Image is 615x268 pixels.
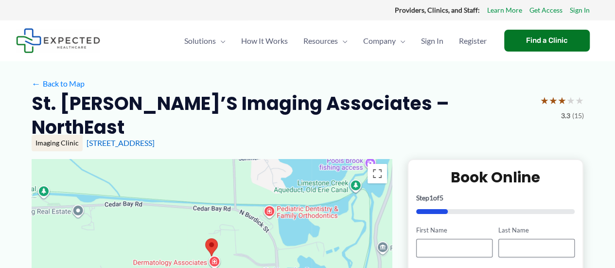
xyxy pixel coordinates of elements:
[32,76,85,91] a: ←Back to Map
[368,164,387,183] button: Toggle fullscreen view
[416,168,575,187] h2: Book Online
[572,109,584,122] span: (15)
[529,4,562,17] a: Get Access
[416,226,492,235] label: First Name
[32,79,41,88] span: ←
[296,24,355,58] a: ResourcesMenu Toggle
[233,24,296,58] a: How It Works
[16,28,100,53] img: Expected Healthcare Logo - side, dark font, small
[303,24,338,58] span: Resources
[451,24,494,58] a: Register
[566,91,575,109] span: ★
[421,24,443,58] span: Sign In
[241,24,288,58] span: How It Works
[184,24,216,58] span: Solutions
[32,135,83,151] div: Imaging Clinic
[540,91,549,109] span: ★
[575,91,584,109] span: ★
[549,91,558,109] span: ★
[176,24,233,58] a: SolutionsMenu Toggle
[87,138,155,147] a: [STREET_ADDRESS]
[32,91,532,140] h2: St. [PERSON_NAME]’s Imaging Associates – NorthEast
[459,24,487,58] span: Register
[570,4,590,17] a: Sign In
[216,24,226,58] span: Menu Toggle
[363,24,396,58] span: Company
[487,4,522,17] a: Learn More
[413,24,451,58] a: Sign In
[429,194,433,202] span: 1
[355,24,413,58] a: CompanyMenu Toggle
[396,24,405,58] span: Menu Toggle
[439,194,443,202] span: 5
[558,91,566,109] span: ★
[561,109,570,122] span: 3.3
[176,24,494,58] nav: Primary Site Navigation
[395,6,480,14] strong: Providers, Clinics, and Staff:
[338,24,348,58] span: Menu Toggle
[504,30,590,52] a: Find a Clinic
[416,195,575,201] p: Step of
[498,226,575,235] label: Last Name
